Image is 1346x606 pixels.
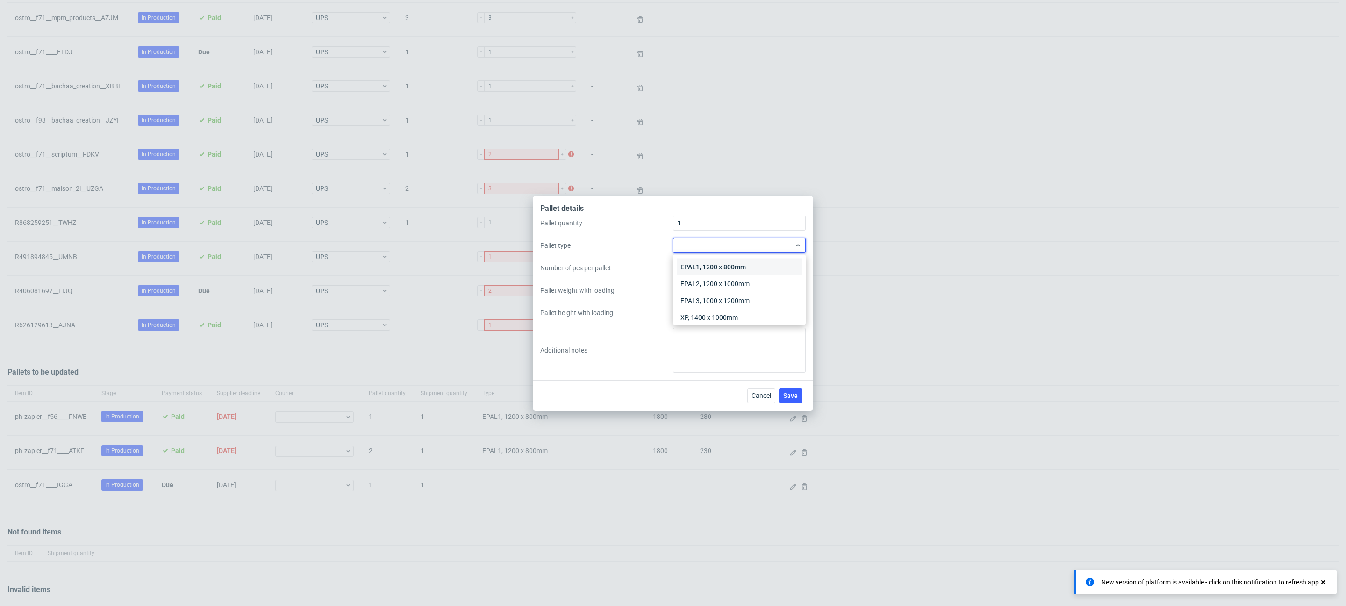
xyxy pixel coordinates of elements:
label: Pallet height with loading [540,308,673,317]
label: Pallet weight with loading [540,286,673,295]
div: XP, 1400 x 1000mm [677,309,802,326]
label: Number of pcs per pallet [540,263,673,273]
div: New version of platform is available - click on this notification to refresh app [1101,577,1319,587]
label: Additional notes [540,346,673,355]
span: Save [783,392,798,399]
div: EPAL3, 1000 x 1200mm [677,292,802,309]
button: Save [779,388,802,403]
div: Pallet details [540,203,806,216]
span: Cancel [752,392,771,399]
button: Cancel [747,388,775,403]
label: Pallet quantity [540,218,673,228]
label: Pallet type [540,241,673,250]
div: EPAL1, 1200 x 800mm [677,259,802,275]
div: EPAL2, 1200 x 1000mm [677,275,802,292]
